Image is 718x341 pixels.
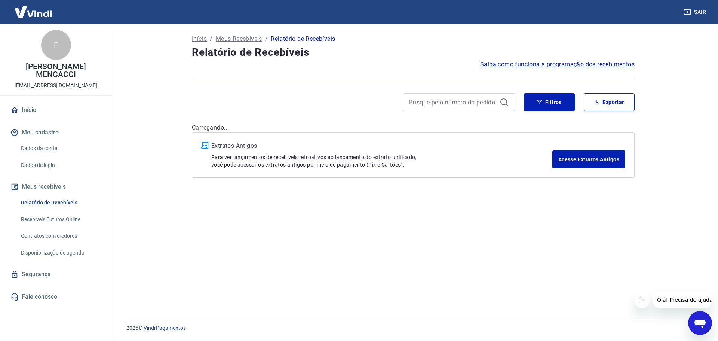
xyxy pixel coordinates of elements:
iframe: Mensagem da empresa [653,292,712,308]
p: Carregando... [192,123,635,132]
a: Acesse Extratos Antigos [552,150,625,168]
button: Filtros [524,93,575,111]
a: Início [9,102,103,118]
p: / [210,34,212,43]
a: Início [192,34,207,43]
p: / [265,34,268,43]
a: Meus Recebíveis [216,34,262,43]
a: Relatório de Recebíveis [18,195,103,210]
button: Exportar [584,93,635,111]
a: Dados da conta [18,141,103,156]
p: [EMAIL_ADDRESS][DOMAIN_NAME] [15,82,97,89]
a: Segurança [9,266,103,283]
h4: Relatório de Recebíveis [192,45,635,60]
a: Recebíveis Futuros Online [18,212,103,227]
button: Sair [682,5,709,19]
p: Extratos Antigos [211,141,552,150]
a: Dados de login [18,158,103,173]
a: Disponibilização de agenda [18,245,103,261]
iframe: Botão para abrir a janela de mensagens [688,311,712,335]
iframe: Fechar mensagem [635,293,650,308]
a: Fale conosco [9,289,103,305]
p: [PERSON_NAME] MENCACCI [6,63,106,79]
a: Contratos com credores [18,228,103,244]
a: Saiba como funciona a programação dos recebimentos [480,60,635,69]
p: Para ver lançamentos de recebíveis retroativos ao lançamento do extrato unificado, você pode aces... [211,153,552,168]
img: Vindi [9,0,58,23]
p: 2025 © [126,324,700,332]
input: Busque pelo número do pedido [409,97,497,108]
img: ícone [201,142,208,149]
a: Vindi Pagamentos [144,325,186,331]
button: Meu cadastro [9,124,103,141]
div: F [41,30,71,60]
button: Meus recebíveis [9,179,103,195]
p: Relatório de Recebíveis [271,34,335,43]
span: Olá! Precisa de ajuda? [4,5,63,11]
